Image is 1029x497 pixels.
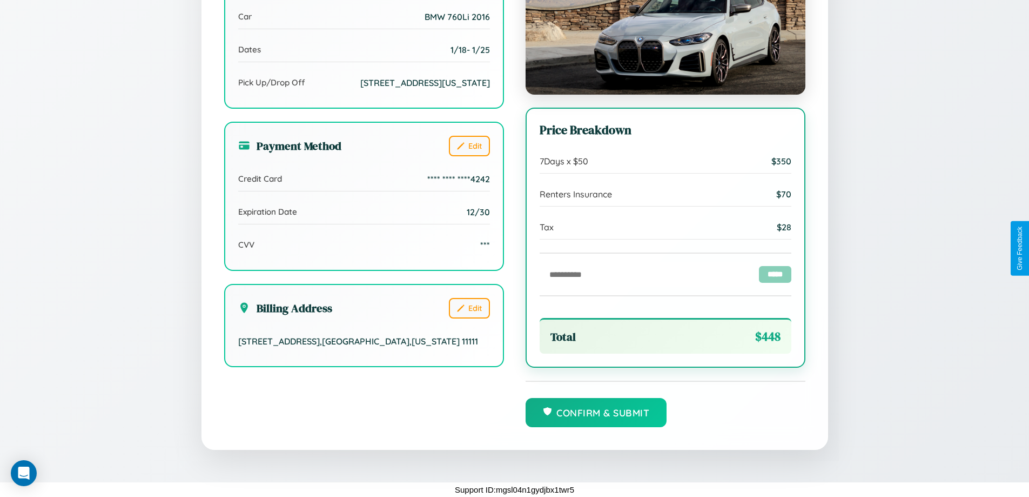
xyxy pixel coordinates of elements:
[238,240,254,250] span: CVV
[777,222,791,233] span: $ 28
[540,122,791,138] h3: Price Breakdown
[425,11,490,22] span: BMW 760Li 2016
[238,207,297,217] span: Expiration Date
[1016,227,1024,270] div: Give Feedback
[540,189,612,200] span: Renters Insurance
[449,136,490,156] button: Edit
[540,222,554,233] span: Tax
[238,138,341,154] h3: Payment Method
[540,156,588,167] span: 7 Days x $ 50
[360,77,490,88] span: [STREET_ADDRESS][US_STATE]
[238,336,478,347] span: [STREET_ADDRESS] , [GEOGRAPHIC_DATA] , [US_STATE] 11111
[550,329,576,344] span: Total
[467,207,490,217] span: 12/30
[771,156,791,167] span: $ 350
[450,44,490,55] span: 1 / 18 - 1 / 25
[526,398,667,427] button: Confirm & Submit
[238,44,261,55] span: Dates
[238,174,282,184] span: Credit Card
[238,300,332,316] h3: Billing Address
[455,482,574,497] p: Support ID: mgsl04n1gydjbx1twr5
[238,77,305,88] span: Pick Up/Drop Off
[755,328,781,345] span: $ 448
[776,189,791,200] span: $ 70
[449,298,490,319] button: Edit
[11,460,37,486] div: Open Intercom Messenger
[238,11,252,22] span: Car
